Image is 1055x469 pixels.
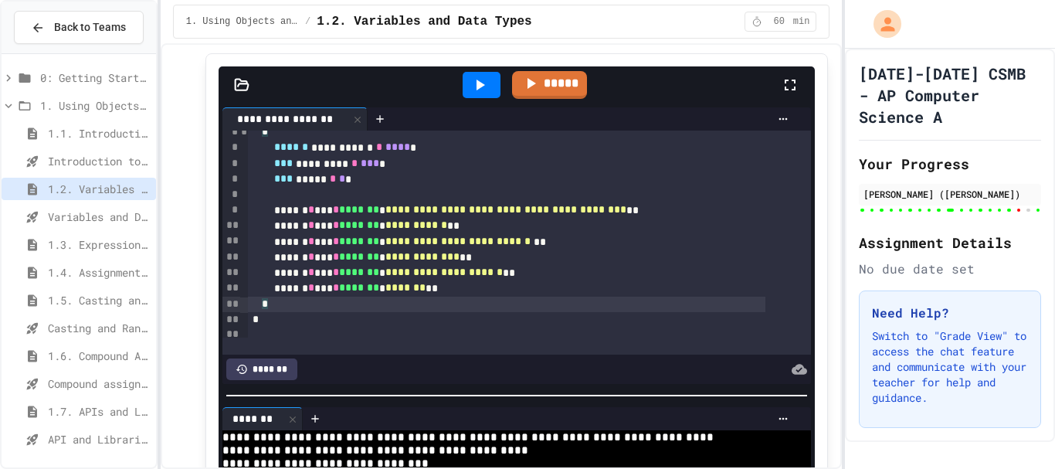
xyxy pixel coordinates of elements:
button: Back to Teams [14,11,144,44]
span: 1.1. Introduction to Algorithms, Programming, and Compilers [48,125,150,141]
span: 1. Using Objects and Methods [186,15,299,28]
span: 1.4. Assignment and Input [48,264,150,280]
span: / [305,15,310,28]
span: API and Libraries - Topic 1.7 [48,431,150,447]
span: Compound assignment operators - Quiz [48,376,150,392]
span: 1.3. Expressions and Output [New] [48,236,150,253]
h2: Assignment Details [859,232,1041,253]
span: Variables and Data Types - Quiz [48,209,150,225]
p: Switch to "Grade View" to access the chat feature and communicate with your teacher for help and ... [872,328,1028,406]
div: No due date set [859,260,1041,278]
h1: [DATE]-[DATE] CSMB - AP Computer Science A [859,63,1041,127]
span: Back to Teams [54,19,126,36]
span: 1.2. Variables and Data Types [317,12,531,31]
div: [PERSON_NAME] ([PERSON_NAME]) [863,187,1036,201]
span: 0: Getting Started [40,70,150,86]
span: Casting and Ranges of variables - Quiz [48,320,150,336]
span: 1.5. Casting and Ranges of Values [48,292,150,308]
span: 60 [767,15,792,28]
h2: Your Progress [859,153,1041,175]
span: 1.6. Compound Assignment Operators [48,348,150,364]
span: Introduction to Algorithms, Programming, and Compilers [48,153,150,169]
span: 1.2. Variables and Data Types [48,181,150,197]
div: My Account [857,6,905,42]
span: 1. Using Objects and Methods [40,97,150,114]
span: min [793,15,810,28]
h3: Need Help? [872,304,1028,322]
span: 1.7. APIs and Libraries [48,403,150,420]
